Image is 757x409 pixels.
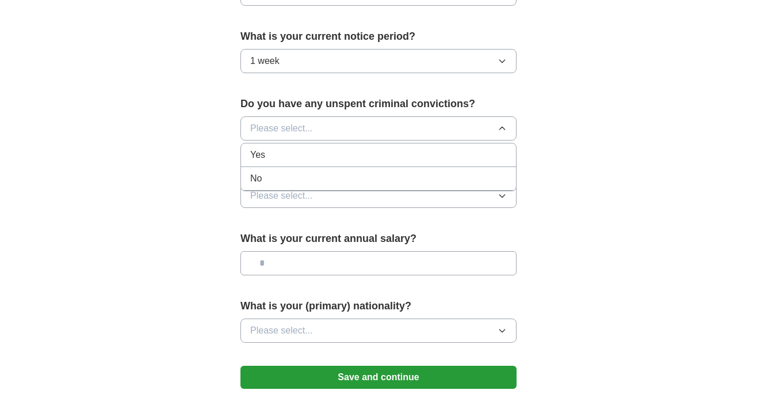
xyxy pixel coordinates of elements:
[250,189,313,203] span: Please select...
[250,172,262,185] span: No
[240,49,517,73] button: 1 week
[250,148,265,162] span: Yes
[240,116,517,141] button: Please select...
[250,324,313,338] span: Please select...
[240,231,517,247] label: What is your current annual salary?
[240,319,517,343] button: Please select...
[240,366,517,389] button: Save and continue
[250,122,313,135] span: Please select...
[240,184,517,208] button: Please select...
[240,29,517,44] label: What is your current notice period?
[240,96,517,112] label: Do you have any unspent criminal convictions?
[250,54,280,68] span: 1 week
[240,298,517,314] label: What is your (primary) nationality?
